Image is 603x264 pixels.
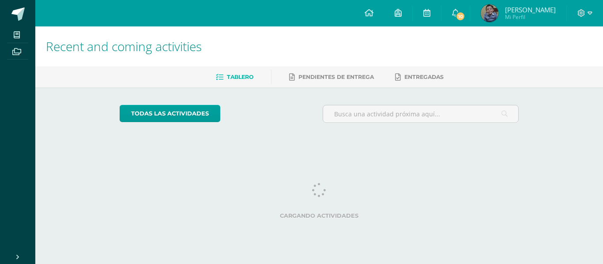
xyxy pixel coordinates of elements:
[505,5,556,14] span: [PERSON_NAME]
[456,11,465,21] span: 10
[505,13,556,21] span: Mi Perfil
[120,105,220,122] a: todas las Actividades
[227,74,253,80] span: Tablero
[289,70,374,84] a: Pendientes de entrega
[216,70,253,84] a: Tablero
[404,74,444,80] span: Entregadas
[395,70,444,84] a: Entregadas
[46,38,202,55] span: Recent and coming activities
[481,4,498,22] img: 26ce65ad1f410460aa3fa8a3fc3dd774.png
[120,212,519,219] label: Cargando actividades
[323,105,519,123] input: Busca una actividad próxima aquí...
[298,74,374,80] span: Pendientes de entrega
